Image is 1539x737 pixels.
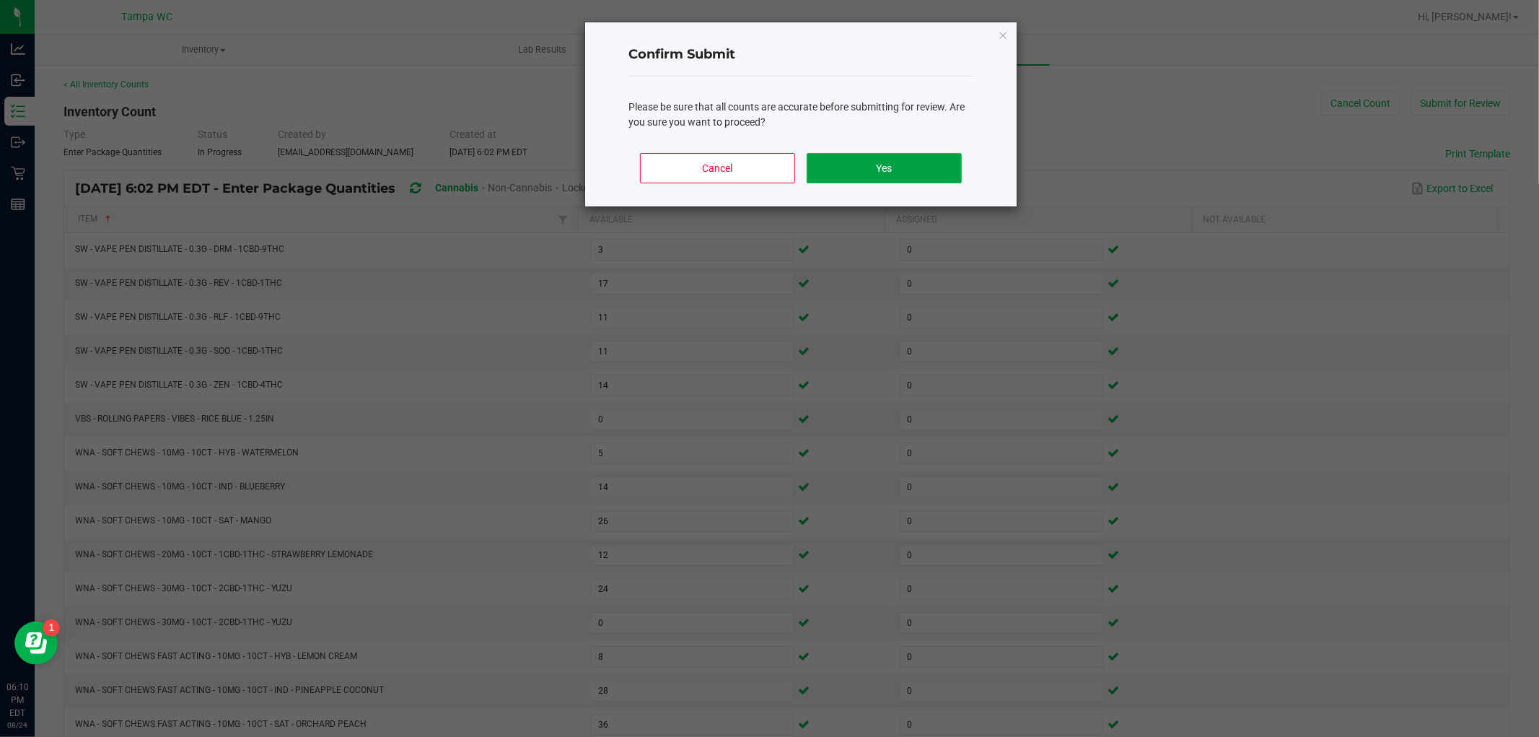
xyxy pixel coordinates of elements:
[14,622,58,665] iframe: Resource center
[628,45,973,64] h4: Confirm Submit
[998,26,1008,43] button: Close
[43,619,60,637] iframe: Resource center unread badge
[807,153,962,183] button: Yes
[628,100,973,130] div: Please be sure that all counts are accurate before submitting for review. Are you sure you want t...
[640,153,795,183] button: Cancel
